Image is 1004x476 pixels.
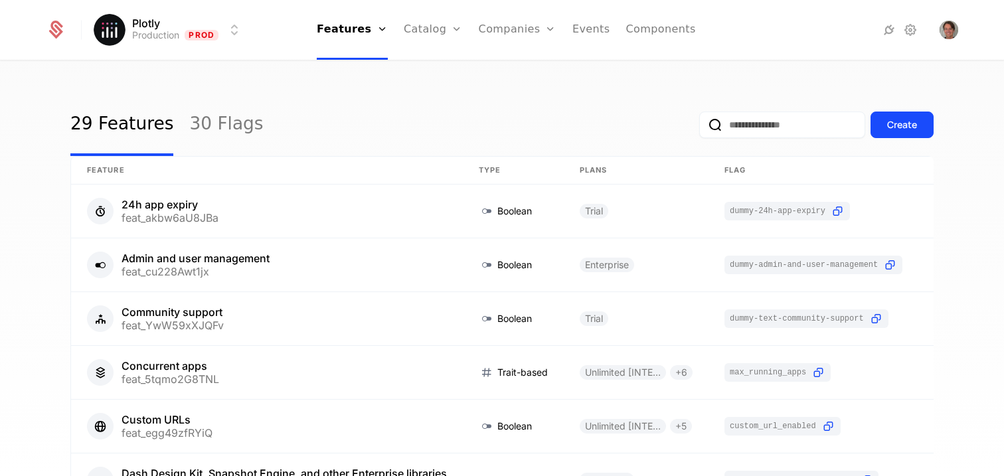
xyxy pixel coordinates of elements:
[94,14,126,46] img: Plotly
[881,22,897,38] a: Integrations
[132,29,179,42] div: Production
[940,21,958,39] img: Robert Claus
[887,118,917,131] div: Create
[564,157,709,185] th: Plans
[70,94,173,156] a: 29 Features
[71,157,463,185] th: Feature
[98,15,242,44] button: Select environment
[132,18,160,29] span: Plotly
[709,157,928,185] th: Flag
[463,157,564,185] th: Type
[871,112,934,138] button: Create
[902,22,918,38] a: Settings
[189,94,263,156] a: 30 Flags
[940,21,958,39] button: Open user button
[185,30,218,40] span: Prod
